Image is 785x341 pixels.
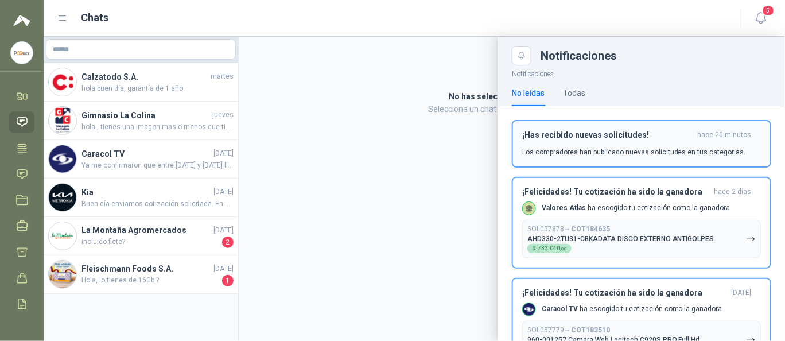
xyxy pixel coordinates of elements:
[13,14,30,28] img: Logo peakr
[538,246,567,251] span: 733.040
[527,225,610,234] p: SOL057878 →
[542,305,578,313] b: Caracol TV
[527,244,572,253] div: $
[571,326,610,334] b: COT183510
[542,203,730,213] p: ha escogido tu cotización como la ganadora
[541,50,771,61] div: Notificaciones
[542,304,722,314] p: ha escogido tu cotización como la ganadora
[81,10,109,26] h1: Chats
[498,65,785,80] p: Notificaciones
[732,288,752,298] span: [DATE]
[522,220,761,258] button: SOL057878→COT184635AHD330-2TU31-CBKADATA DISCO EXTERNO ANTIGOLPES$733.040,00
[751,8,771,29] button: 5
[762,5,775,16] span: 5
[698,130,752,140] span: hace 20 minutos
[512,87,545,99] div: No leídas
[527,235,714,243] p: AHD330-2TU31-CBKADATA DISCO EXTERNO ANTIGOLPES
[542,204,586,212] b: Valores Atlas
[512,46,531,65] button: Close
[522,187,710,197] h3: ¡Felicidades! Tu cotización ha sido la ganadora
[11,42,33,64] img: Company Logo
[522,130,693,140] h3: ¡Has recibido nuevas solicitudes!
[560,246,567,251] span: ,00
[714,187,752,197] span: hace 2 días
[571,225,610,233] b: COT184635
[522,288,727,298] h3: ¡Felicidades! Tu cotización ha sido la ganadora
[563,87,585,99] div: Todas
[527,326,610,335] p: SOL057779 →
[523,303,535,316] img: Company Logo
[512,120,771,168] button: ¡Has recibido nuevas solicitudes!hace 20 minutos Los compradores han publicado nuevas solicitudes...
[522,147,746,157] p: Los compradores han publicado nuevas solicitudes en tus categorías.
[512,177,771,269] button: ¡Felicidades! Tu cotización ha sido la ganadorahace 2 días Valores Atlas ha escogido tu cotizació...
